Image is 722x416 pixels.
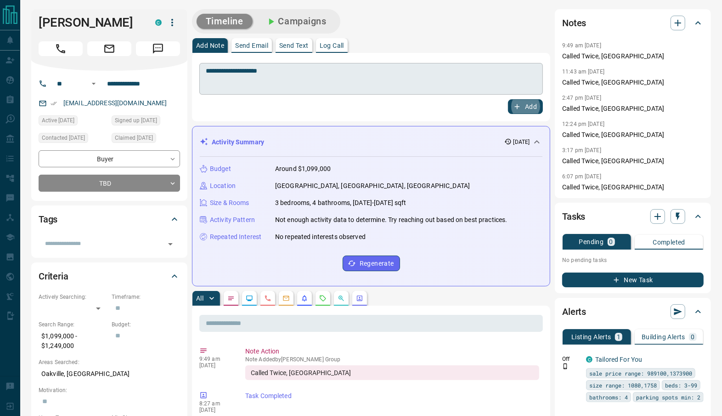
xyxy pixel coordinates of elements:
[136,41,180,56] span: Message
[562,95,601,101] p: 2:47 pm [DATE]
[256,14,336,29] button: Campaigns
[562,51,704,61] p: Called Twice, [GEOGRAPHIC_DATA]
[39,208,180,230] div: Tags
[282,295,290,302] svg: Emails
[562,301,704,323] div: Alerts
[275,164,331,174] p: Around $1,099,000
[227,295,235,302] svg: Notes
[589,381,657,390] span: size range: 1080,1758
[245,356,539,363] p: Note Added by [PERSON_NAME] Group
[199,400,231,407] p: 8:27 am
[562,253,704,267] p: No pending tasks
[562,209,585,224] h2: Tasks
[691,334,694,340] p: 0
[210,164,231,174] p: Budget
[589,393,628,402] span: bathrooms: 4
[338,295,345,302] svg: Opportunities
[562,16,586,30] h2: Notes
[279,42,309,49] p: Send Text
[301,295,308,302] svg: Listing Alerts
[665,381,697,390] span: beds: 3-99
[39,212,57,227] h2: Tags
[39,329,107,353] p: $1,099,000 - $1,249,000
[562,68,604,75] p: 11:43 am [DATE]
[112,320,180,329] p: Budget:
[42,133,85,142] span: Contacted [DATE]
[562,205,704,228] div: Tasks
[571,334,611,340] p: Listing Alerts
[39,15,141,30] h1: [PERSON_NAME]
[562,42,601,49] p: 9:49 am [DATE]
[212,137,264,147] p: Activity Summary
[508,99,543,114] button: Add
[246,295,253,302] svg: Lead Browsing Activity
[636,393,700,402] span: parking spots min: 2
[199,362,231,369] p: [DATE]
[39,150,180,167] div: Buyer
[245,347,539,356] p: Note Action
[609,239,613,245] p: 0
[579,239,604,245] p: Pending
[39,293,107,301] p: Actively Searching:
[199,356,231,362] p: 9:49 am
[642,334,685,340] p: Building Alerts
[210,232,261,242] p: Repeated Interest
[210,181,236,191] p: Location
[562,121,604,127] p: 12:24 pm [DATE]
[562,273,704,287] button: New Task
[164,238,177,251] button: Open
[88,78,99,89] button: Open
[562,12,704,34] div: Notes
[112,133,180,146] div: Wed Aug 20 2025
[39,115,107,128] div: Wed Aug 20 2025
[562,173,601,180] p: 6:07 pm [DATE]
[275,198,406,208] p: 3 bedrooms, 4 bathrooms, [DATE]-[DATE] sqft
[199,407,231,413] p: [DATE]
[343,256,400,271] button: Regenerate
[39,358,180,366] p: Areas Searched:
[562,363,569,370] svg: Push Notification Only
[562,156,704,166] p: Called Twice, [GEOGRAPHIC_DATA]
[39,366,180,382] p: Oakville, [GEOGRAPHIC_DATA]
[320,42,344,49] p: Log Call
[39,269,68,284] h2: Criteria
[42,116,74,125] span: Active [DATE]
[653,239,685,245] p: Completed
[562,304,586,319] h2: Alerts
[356,295,363,302] svg: Agent Actions
[562,355,581,363] p: Off
[245,391,539,401] p: Task Completed
[112,293,180,301] p: Timeframe:
[264,295,271,302] svg: Calls
[617,334,620,340] p: 1
[39,133,107,146] div: Wed Aug 20 2025
[562,147,601,154] p: 3:17 pm [DATE]
[562,78,704,87] p: Called Twice, [GEOGRAPHIC_DATA]
[589,369,692,378] span: sale price range: 989100,1373900
[235,42,268,49] p: Send Email
[39,320,107,329] p: Search Range:
[196,295,203,302] p: All
[112,115,180,128] div: Wed Aug 20 2025
[586,356,592,363] div: condos.ca
[595,356,642,363] a: Tailored For You
[51,100,57,107] svg: Email Verified
[275,232,366,242] p: No repeated interests observed
[39,41,83,56] span: Call
[210,198,249,208] p: Size & Rooms
[513,138,530,146] p: [DATE]
[63,99,167,107] a: [EMAIL_ADDRESS][DOMAIN_NAME]
[275,215,508,225] p: Not enough activity data to determine. Try reaching out based on best practices.
[39,175,180,192] div: TBD
[562,130,704,140] p: Called Twice, [GEOGRAPHIC_DATA]
[196,42,224,49] p: Add Note
[275,181,470,191] p: [GEOGRAPHIC_DATA], [GEOGRAPHIC_DATA], [GEOGRAPHIC_DATA]
[39,386,180,394] p: Motivation:
[562,104,704,114] p: Called Twice, [GEOGRAPHIC_DATA]
[210,215,255,225] p: Activity Pattern
[87,41,131,56] span: Email
[39,265,180,287] div: Criteria
[200,134,542,151] div: Activity Summary[DATE]
[245,365,539,380] div: Called Twice, [GEOGRAPHIC_DATA]
[115,133,153,142] span: Claimed [DATE]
